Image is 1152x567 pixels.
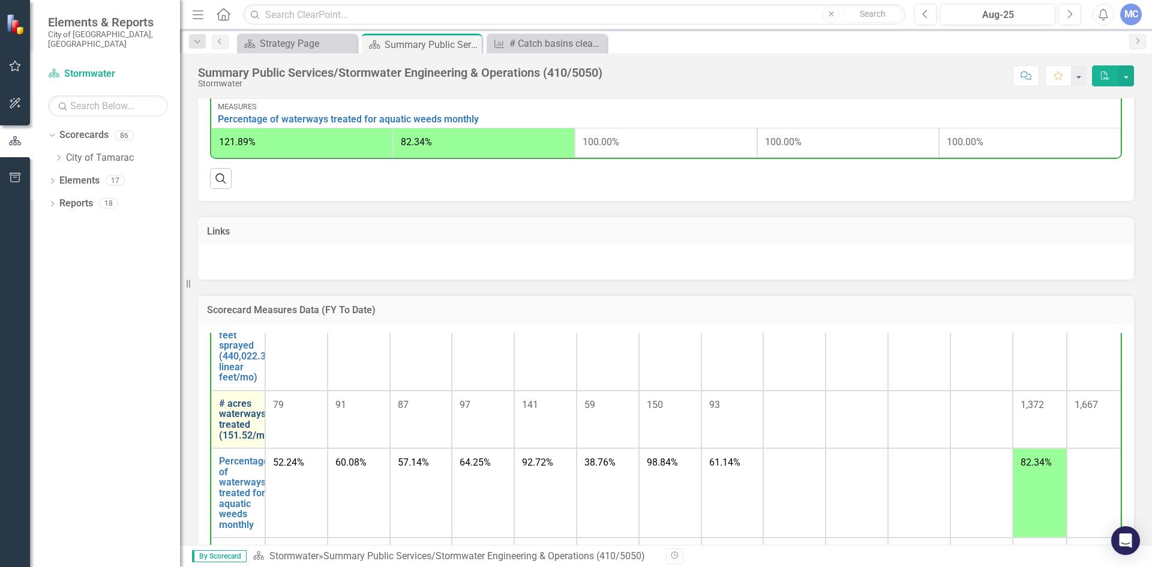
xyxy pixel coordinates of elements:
[1021,399,1044,410] span: 1,372
[1111,526,1140,555] div: Open Intercom Messenger
[401,136,432,148] span: 82.34%
[218,103,1114,111] div: Measures
[522,457,553,468] span: 92.72%
[509,36,604,51] div: # Catch basins cleaned (77.75/mo) (annual goal 20% of total to ensure ISO Floodplains rating - ex...
[583,136,619,148] span: 100.00%
[323,550,645,562] div: Summary Public Services/Stormwater Engineering & Operations (410/5050)
[106,176,125,186] div: 17
[398,399,409,410] span: 87
[1021,457,1052,468] span: 82.34%
[66,151,180,165] a: City of Tamarac
[1120,4,1142,25] button: MC
[48,67,168,81] a: Stormwater
[709,399,720,410] span: 93
[385,37,479,52] div: Summary Public Services/Stormwater Engineering & Operations (410/5050)
[940,4,1055,25] button: Aug-25
[860,9,886,19] span: Search
[335,457,367,468] span: 60.08%
[269,550,319,562] a: Stormwater
[522,399,538,410] span: 141
[842,6,902,23] button: Search
[584,399,595,410] span: 59
[48,29,168,49] small: City of [GEOGRAPHIC_DATA], [GEOGRAPHIC_DATA]
[398,457,429,468] span: 57.14%
[709,457,740,468] span: 61.14%
[460,457,491,468] span: 64.25%
[48,15,168,29] span: Elements & Reports
[273,457,304,468] span: 52.24%
[584,457,616,468] span: 38.76%
[59,174,100,188] a: Elements
[198,66,602,79] div: Summary Public Services/Stormwater Engineering & Operations (410/5050)
[219,456,269,530] a: Percentage of waterways treated for aquatic weeds monthly
[647,457,678,468] span: 98.84%
[218,114,1114,125] a: Percentage of waterways treated for aquatic weeds monthly
[490,36,604,51] a: # Catch basins cleaned (77.75/mo) (annual goal 20% of total to ensure ISO Floodplains rating - ex...
[115,130,134,140] div: 86
[211,98,1121,128] td: Double-Click to Edit Right Click for Context Menu
[59,128,109,142] a: Scorecards
[243,4,905,25] input: Search ClearPoint...
[944,8,1051,22] div: Aug-25
[99,199,118,209] div: 18
[947,136,983,148] span: 100.00%
[765,136,802,148] span: 100.00%
[647,399,663,410] span: 150
[460,399,470,410] span: 97
[6,13,27,34] img: ClearPoint Strategy
[59,197,93,211] a: Reports
[219,136,256,148] span: 121.89%
[219,309,271,383] a: # Waterway bank linear feet sprayed (440,022.33 linear feet/mo)
[48,95,168,116] input: Search Below...
[207,305,1125,316] h3: Scorecard Measures Data (FY To Date)
[1075,399,1098,410] span: 1,667
[211,391,265,448] td: Double-Click to Edit Right Click for Context Menu
[211,448,265,538] td: Double-Click to Edit Right Click for Context Menu
[253,550,657,563] div: »
[211,301,265,391] td: Double-Click to Edit Right Click for Context Menu
[198,79,602,88] div: Stormwater
[240,36,354,51] a: Strategy Page
[273,399,284,410] span: 79
[219,398,287,440] a: # acres waterways treated (151.52/month)
[335,399,346,410] span: 91
[260,36,354,51] div: Strategy Page
[207,226,1125,237] h3: Links
[192,550,247,562] span: By Scorecard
